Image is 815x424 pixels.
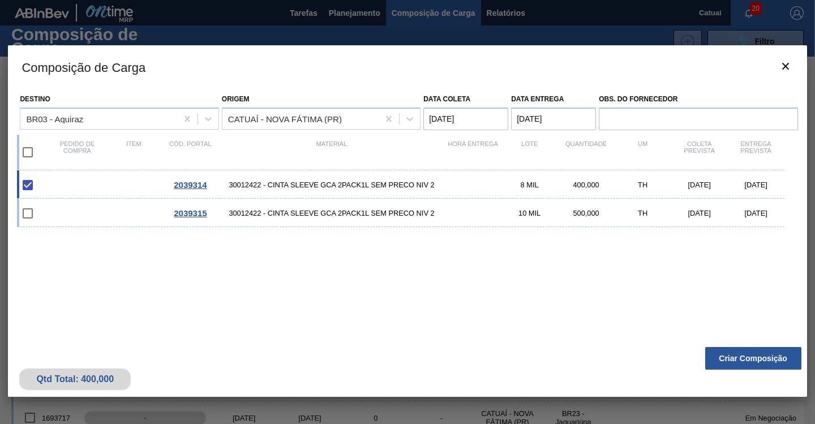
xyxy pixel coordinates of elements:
[615,181,671,189] div: TH
[501,209,558,217] div: 10 MIL
[423,95,470,103] label: Data coleta
[501,140,558,164] div: Lote
[728,181,784,189] div: [DATE]
[671,209,728,217] div: [DATE]
[671,140,728,164] div: Coleta Prevista
[511,108,596,130] input: dd/mm/yyyy
[728,140,784,164] div: Entrega Prevista
[105,140,162,164] div: Item
[174,208,207,218] span: 2039315
[511,95,564,103] label: Data entrega
[20,95,50,103] label: Destino
[26,114,83,123] div: BR03 - Aquiraz
[671,181,728,189] div: [DATE]
[728,209,784,217] div: [DATE]
[218,140,444,164] div: Material
[615,140,671,164] div: UM
[218,181,444,189] span: 30012422 - CINTA SLEEVE GCA 2PACK1L SEM PRECO NIV 2
[8,45,807,88] h3: Composição de Carga
[228,114,342,123] div: CATUAÍ - NOVA FÁTIMA (PR)
[218,209,444,217] span: 30012422 - CINTA SLEEVE GCA 2PACK1L SEM PRECO NIV 2
[162,208,218,218] div: Ir para o Pedido
[28,374,122,384] div: Qtd Total: 400,000
[501,181,558,189] div: 8 MIL
[558,140,615,164] div: Quantidade
[558,209,615,217] div: 500,000
[705,347,801,370] button: Criar Composição
[222,95,250,103] label: Origem
[162,180,218,190] div: Ir para o Pedido
[615,209,671,217] div: TH
[49,140,105,164] div: Pedido de compra
[162,140,218,164] div: Cód. Portal
[599,91,797,108] label: Obs. do Fornecedor
[558,181,615,189] div: 400,000
[445,140,501,164] div: Hora Entrega
[174,180,207,190] span: 2039314
[423,108,508,130] input: dd/mm/yyyy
